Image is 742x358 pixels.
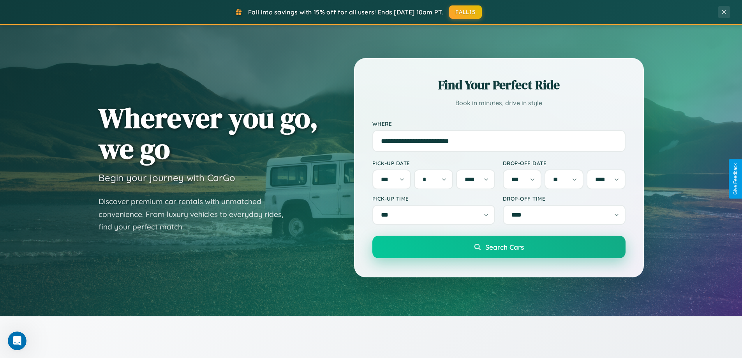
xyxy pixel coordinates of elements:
p: Book in minutes, drive in style [372,97,626,109]
h2: Find Your Perfect Ride [372,76,626,93]
label: Drop-off Time [503,195,626,202]
h3: Begin your journey with CarGo [99,172,235,183]
button: FALL15 [449,5,482,19]
button: Search Cars [372,236,626,258]
div: Give Feedback [733,163,738,195]
label: Pick-up Time [372,195,495,202]
h1: Wherever you go, we go [99,102,318,164]
label: Drop-off Date [503,160,626,166]
p: Discover premium car rentals with unmatched convenience. From luxury vehicles to everyday rides, ... [99,195,293,233]
label: Where [372,120,626,127]
span: Search Cars [485,243,524,251]
span: Fall into savings with 15% off for all users! Ends [DATE] 10am PT. [248,8,443,16]
label: Pick-up Date [372,160,495,166]
iframe: Intercom live chat [8,332,26,350]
